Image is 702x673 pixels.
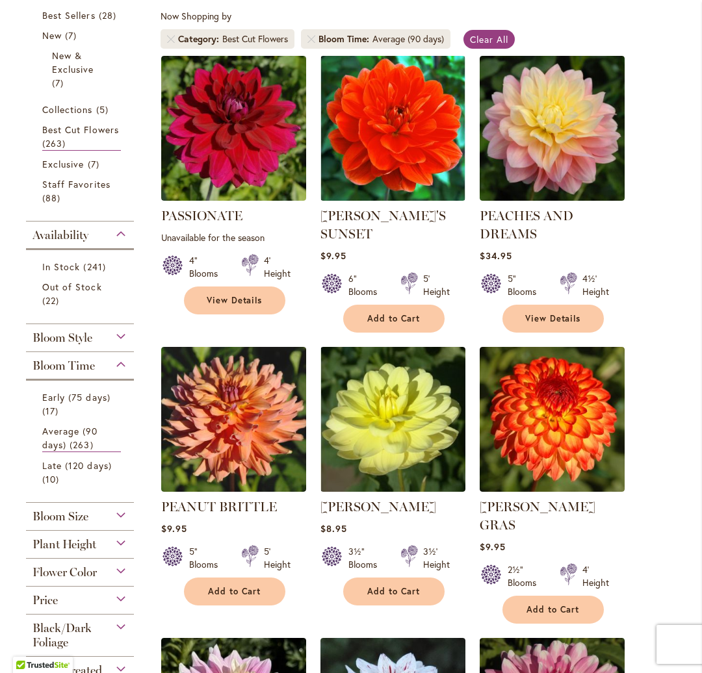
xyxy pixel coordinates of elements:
[52,49,111,90] a: New &amp; Exclusive
[320,56,465,201] img: PATRICIA ANN'S SUNSET
[42,425,98,451] span: Average (90 days)
[320,249,346,262] span: $9.95
[42,294,62,307] span: 22
[42,281,102,293] span: Out of Stock
[161,208,242,223] a: PASSIONATE
[480,191,625,203] a: PEACHES AND DREAMS
[42,8,121,22] a: Best Sellers
[367,313,421,324] span: Add to Cart
[480,347,625,492] img: MARDY GRAS
[32,593,58,607] span: Price
[32,509,88,524] span: Bloom Size
[42,103,121,116] a: Collections
[348,545,385,571] div: 3½" Blooms
[320,191,465,203] a: PATRICIA ANN'S SUNSET
[32,537,96,552] span: Plant Height
[307,35,315,43] a: Remove Bloom Time Average (90 days)
[42,123,121,151] a: Best Cut Flowers
[42,260,80,273] span: In Stock
[167,35,175,43] a: Remove Category Best Cut Flowers
[161,191,306,203] a: PASSIONATE
[480,56,625,201] img: PEACHES AND DREAMS
[42,103,93,116] span: Collections
[42,29,121,42] a: New
[88,157,103,171] span: 7
[367,586,421,597] span: Add to Cart
[10,627,46,663] iframe: Launch Accessibility Center
[264,254,291,280] div: 4' Height
[343,578,445,605] button: Add to Cart
[42,260,121,273] a: In Stock 241
[320,208,446,242] a: [PERSON_NAME]'S SUNSET
[42,29,62,42] span: New
[161,10,231,22] span: Now Shopping by
[320,347,465,492] img: PEGGY JEAN
[52,49,94,75] span: New & Exclusive
[42,459,121,486] a: Late (120 days) 10
[161,231,306,244] p: Unavailable for the season
[184,578,285,605] button: Add to Cart
[32,359,95,373] span: Bloom Time
[42,390,121,418] a: Early (75 days) 17
[42,9,96,21] span: Best Sellers
[208,586,261,597] span: Add to Cart
[32,565,97,579] span: Flower Color
[42,404,62,418] span: 17
[42,391,110,403] span: Early (75 days)
[161,347,306,492] img: PEANUT BRITTLE
[83,260,109,273] span: 241
[42,123,119,136] span: Best Cut Flowers
[42,136,69,150] span: 263
[42,472,62,486] span: 10
[32,621,92,650] span: Black/Dark Foliage
[508,272,544,298] div: 5" Blooms
[70,438,96,451] span: 263
[423,272,450,298] div: 5' Height
[161,522,187,535] span: $9.95
[525,313,581,324] span: View Details
[161,482,306,494] a: PEANUT BRITTLE
[320,499,436,514] a: [PERSON_NAME]
[222,32,288,45] div: Best Cut Flowers
[42,191,64,205] span: 88
[161,56,306,201] img: PASSIONATE
[320,522,347,535] span: $8.95
[343,305,445,333] button: Add to Cart
[502,305,604,333] a: View Details
[184,286,285,314] a: View Details
[99,8,120,22] span: 28
[318,32,372,45] span: Bloom Time
[189,254,226,280] div: 4" Blooms
[480,499,595,533] a: [PERSON_NAME] GRAS
[502,596,604,624] button: Add to Cart
[463,30,515,49] a: Clear All
[96,103,112,116] span: 5
[42,459,112,472] span: Late (120 days)
[42,280,121,307] a: Out of Stock 22
[526,604,580,615] span: Add to Cart
[582,563,609,589] div: 4' Height
[52,76,67,90] span: 7
[470,33,508,45] span: Clear All
[264,545,291,571] div: 5' Height
[42,424,121,452] a: Average (90 days) 263
[480,482,625,494] a: MARDY GRAS
[480,208,573,242] a: PEACHES AND DREAMS
[65,29,80,42] span: 7
[161,499,277,514] a: PEANUT BRITTLE
[42,157,121,171] a: Exclusive
[42,177,121,205] a: Staff Favorites
[423,545,450,571] div: 3½' Height
[372,32,444,45] div: Average (90 days)
[42,158,84,170] span: Exclusive
[189,545,226,571] div: 5" Blooms
[207,295,263,306] span: View Details
[348,272,385,298] div: 6" Blooms
[508,563,544,589] div: 2½" Blooms
[480,540,506,553] span: $9.95
[32,228,88,242] span: Availability
[582,272,609,298] div: 4½' Height
[480,249,512,262] span: $34.95
[32,331,92,345] span: Bloom Style
[178,32,222,45] span: Category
